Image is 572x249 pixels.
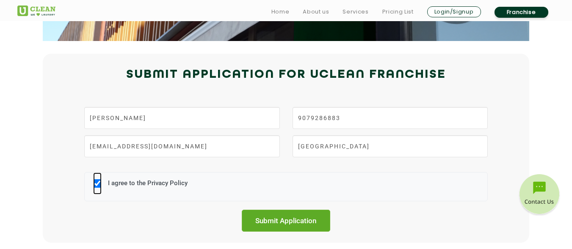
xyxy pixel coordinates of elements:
[84,135,279,157] input: Email Id*
[271,7,290,17] a: Home
[84,107,279,129] input: Name*
[17,65,555,85] h2: Submit Application for UCLEAN FRANCHISE
[293,107,488,129] input: Phone Number*
[242,210,331,232] input: Submit Application
[303,7,329,17] a: About us
[382,7,414,17] a: Pricing List
[427,6,481,17] a: Login/Signup
[106,179,188,195] label: I agree to the Privacy Policy
[343,7,368,17] a: Services
[293,135,488,157] input: City*
[495,7,548,18] a: Franchise
[518,174,561,216] img: contact-btn
[17,5,55,16] img: UClean Laundry and Dry Cleaning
